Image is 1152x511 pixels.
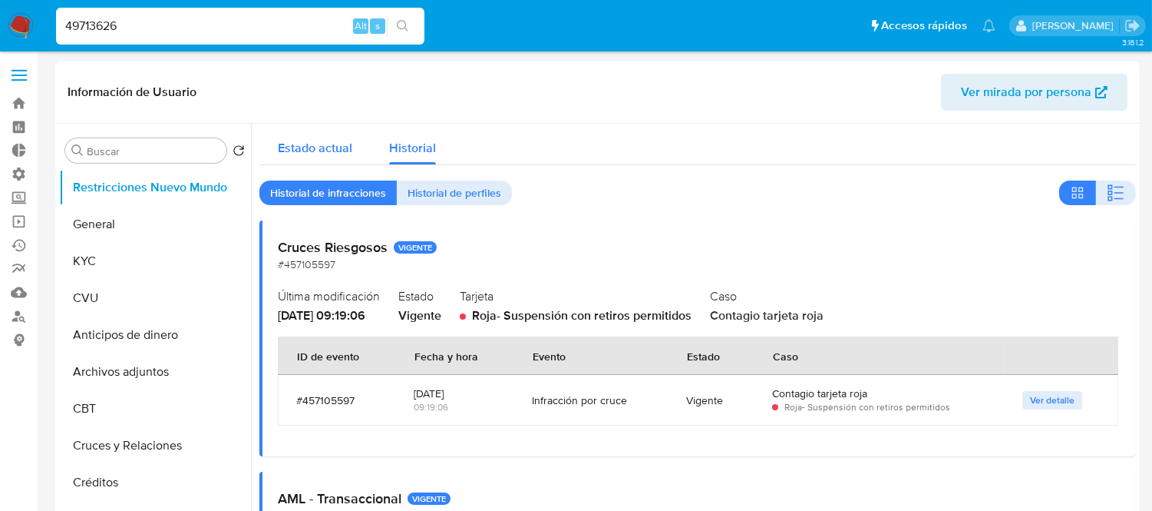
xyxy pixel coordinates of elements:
button: Archivos adjuntos [59,353,251,390]
span: Accesos rápidos [881,18,967,34]
input: Buscar usuario o caso... [56,16,424,36]
span: Alt [355,18,367,33]
button: Cruces y Relaciones [59,427,251,464]
a: Salir [1124,18,1140,34]
button: search-icon [387,15,418,37]
button: Buscar [71,144,84,157]
button: Ver mirada por persona [941,74,1127,111]
button: KYC [59,243,251,280]
button: General [59,206,251,243]
button: Restricciones Nuevo Mundo [59,169,251,206]
button: CVU [59,280,251,317]
button: CBT [59,390,251,427]
button: Volver al orden por defecto [233,144,245,161]
button: Créditos [59,464,251,501]
input: Buscar [87,144,220,158]
a: Notificaciones [982,19,995,32]
span: s [375,18,380,33]
h1: Información de Usuario [68,85,196,100]
p: zoe.breuer@mercadolibre.com [1032,18,1119,33]
span: Ver mirada por persona [961,74,1091,111]
button: Anticipos de dinero [59,317,251,353]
